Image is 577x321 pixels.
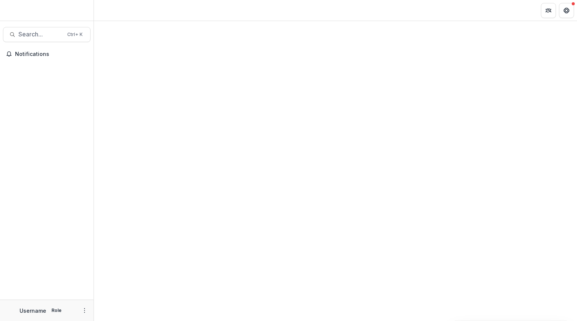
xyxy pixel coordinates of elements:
button: Search... [3,27,91,42]
p: Role [49,307,64,314]
button: Notifications [3,48,91,60]
span: Search... [18,31,63,38]
button: More [80,306,89,315]
span: Notifications [15,51,88,57]
p: Username [20,307,46,315]
button: Get Help [559,3,574,18]
button: Partners [541,3,556,18]
nav: breadcrumb [97,5,129,16]
div: Ctrl + K [66,30,84,39]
